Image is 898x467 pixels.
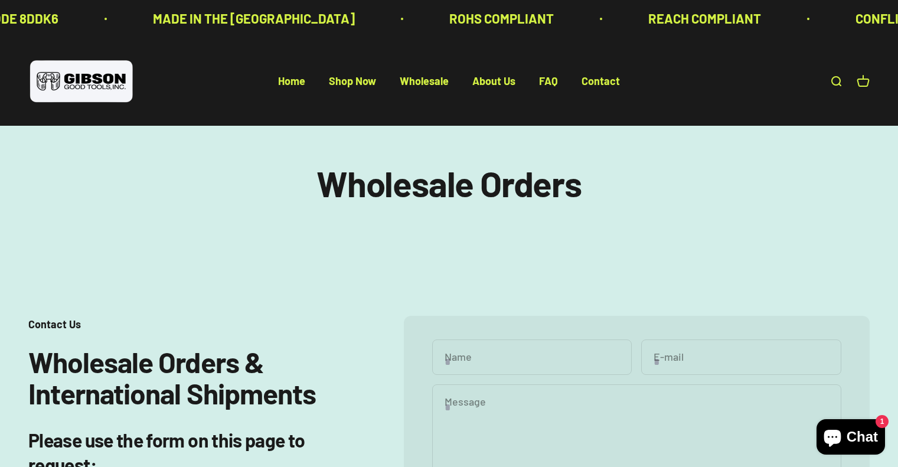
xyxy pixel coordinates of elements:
[28,164,870,203] h1: Wholesale Orders
[278,75,305,88] a: Home
[582,75,620,88] a: Contact
[329,75,376,88] a: Shop Now
[472,75,515,88] a: About Us
[813,419,889,458] inbox-online-store-chat: Shopify online store chat
[400,75,449,88] a: Wholesale
[539,75,558,88] a: FAQ
[645,8,758,29] p: REACH COMPLIANT
[446,8,551,29] p: ROHS COMPLIANT
[28,316,361,333] p: Contact Us
[150,8,352,29] p: MADE IN THE [GEOGRAPHIC_DATA]
[28,347,361,409] h2: Wholesale Orders & International Shipments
